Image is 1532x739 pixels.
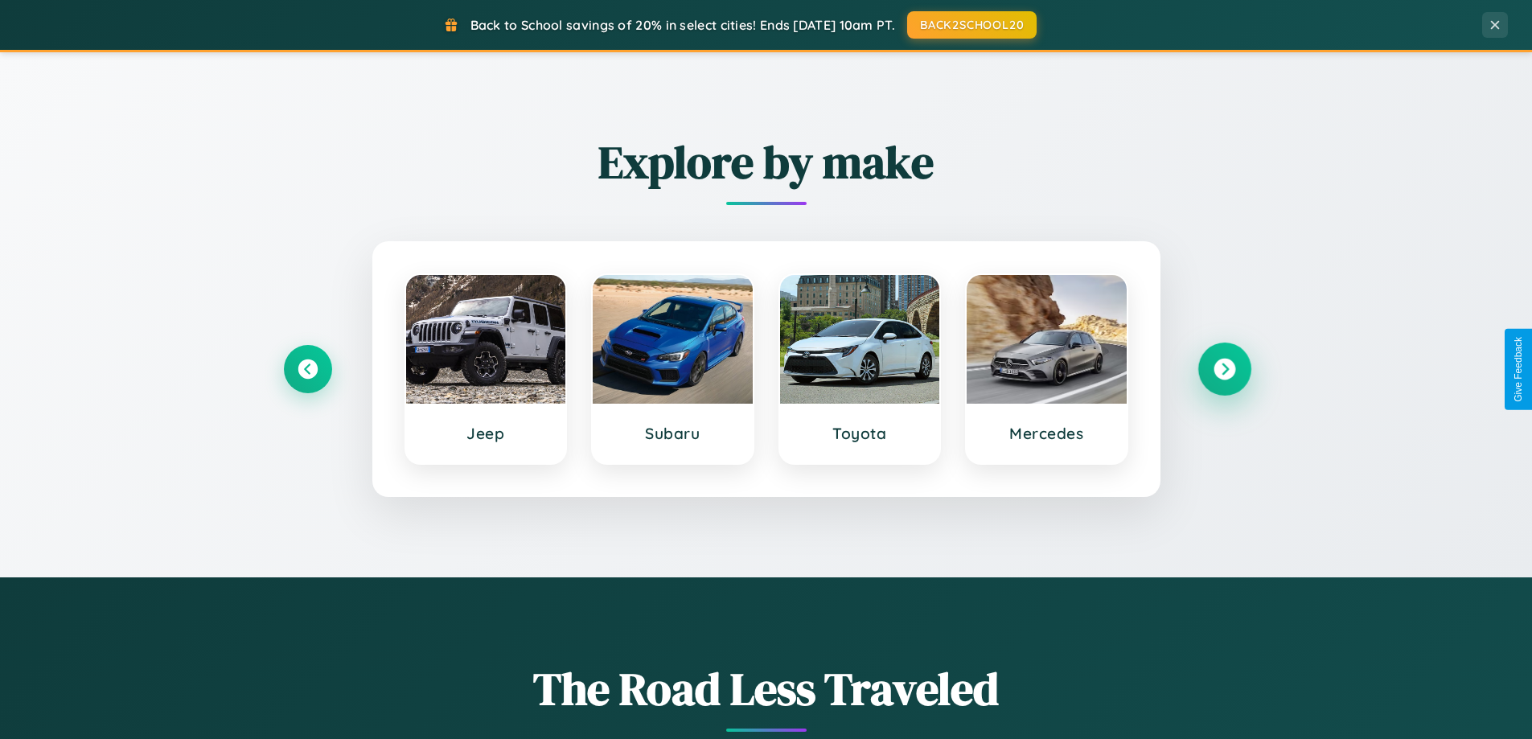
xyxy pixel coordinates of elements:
[796,424,924,443] h3: Toyota
[422,424,550,443] h3: Jeep
[470,17,895,33] span: Back to School savings of 20% in select cities! Ends [DATE] 10am PT.
[284,131,1249,193] h2: Explore by make
[1513,337,1524,402] div: Give Feedback
[907,11,1037,39] button: BACK2SCHOOL20
[983,424,1111,443] h3: Mercedes
[284,658,1249,720] h1: The Road Less Traveled
[609,424,737,443] h3: Subaru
